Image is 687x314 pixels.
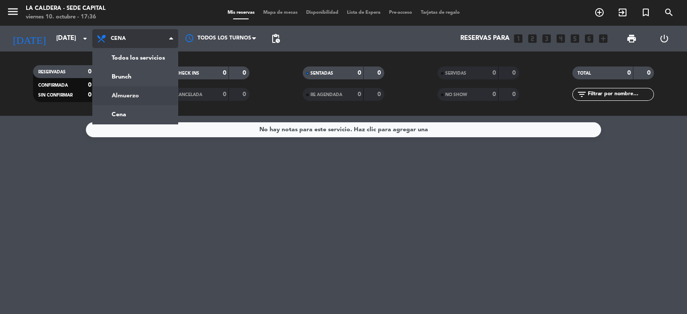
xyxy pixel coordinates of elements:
strong: 0 [512,70,517,76]
button: menu [6,5,19,21]
div: No hay notas para este servicio. Haz clic para agregar una [259,125,428,135]
strong: 0 [358,70,361,76]
i: looks_4 [555,33,566,44]
div: LOG OUT [648,26,681,51]
i: exit_to_app [617,7,628,18]
strong: 0 [492,70,496,76]
a: Brunch [93,67,178,86]
strong: 0 [377,91,383,97]
i: looks_6 [584,33,595,44]
i: looks_5 [569,33,581,44]
span: SIN CONFIRMAR [38,93,73,97]
strong: 0 [647,70,652,76]
span: pending_actions [271,33,281,44]
strong: 0 [223,91,226,97]
i: add_box [598,33,609,44]
a: Almuerzo [93,86,178,105]
span: CHECK INS [176,71,199,75]
i: [DATE] [6,29,52,48]
i: arrow_drop_down [80,33,90,44]
strong: 0 [512,91,517,97]
i: power_settings_new [659,33,669,44]
span: RE AGENDADA [310,93,342,97]
i: menu [6,5,19,18]
span: RESERVADAS [38,70,66,74]
span: SENTADAS [310,71,333,75]
i: turned_in_not [641,7,651,18]
i: looks_one [513,33,524,44]
strong: 0 [223,70,226,76]
i: looks_two [527,33,538,44]
span: Cena [111,36,126,42]
strong: 0 [88,69,91,75]
span: CANCELADA [176,93,202,97]
span: Mis reservas [223,10,259,15]
i: filter_list [577,89,587,100]
strong: 0 [627,70,631,76]
strong: 0 [88,82,91,88]
span: print [626,33,637,44]
span: TOTAL [578,71,591,75]
a: Todos los servicios [93,48,178,67]
span: Tarjetas de regalo [416,10,464,15]
span: Lista de Espera [343,10,385,15]
strong: 0 [243,91,248,97]
span: Pre-acceso [385,10,416,15]
strong: 0 [377,70,383,76]
i: looks_3 [541,33,552,44]
i: search [664,7,674,18]
span: Reservas para [460,35,510,42]
span: NO SHOW [445,93,467,97]
input: Filtrar por nombre... [587,90,654,99]
i: add_circle_outline [594,7,605,18]
span: CONFIRMADA [38,83,68,88]
strong: 0 [358,91,361,97]
strong: 0 [492,91,496,97]
a: Cena [93,105,178,124]
span: Mapa de mesas [259,10,302,15]
strong: 0 [243,70,248,76]
strong: 0 [88,92,91,98]
span: SERVIDAS [445,71,466,75]
div: viernes 10. octubre - 17:36 [26,13,106,21]
div: La Caldera - Sede Capital [26,4,106,13]
span: Disponibilidad [302,10,343,15]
